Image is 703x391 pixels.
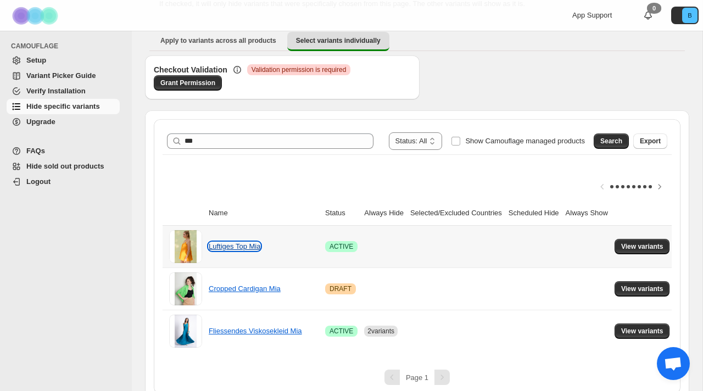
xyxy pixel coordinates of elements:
[657,347,690,380] div: Chat abierto
[647,3,661,14] div: 0
[11,42,124,51] span: CAMOUFLAGE
[688,12,691,19] text: B
[26,147,45,155] span: FAQs
[26,56,46,64] span: Setup
[562,201,611,226] th: Always Show
[7,159,120,174] a: Hide sold out products
[621,327,663,336] span: View variants
[209,242,260,250] a: Luftiges Top Mia
[7,174,120,189] a: Logout
[287,32,389,51] button: Select variants individually
[643,10,654,21] a: 0
[154,75,222,91] a: Grant Permission
[407,201,505,226] th: Selected/Excluded Countries
[367,327,394,335] span: 2 variants
[406,373,428,382] span: Page 1
[152,32,285,49] button: Apply to variants across all products
[7,143,120,159] a: FAQs
[26,87,86,95] span: Verify Installation
[26,162,104,170] span: Hide sold out products
[330,284,351,293] span: DRAFT
[600,137,622,146] span: Search
[652,179,667,194] button: Scroll table right one column
[26,177,51,186] span: Logout
[615,323,670,339] button: View variants
[9,1,64,31] img: Camouflage
[26,102,100,110] span: Hide specific variants
[322,201,361,226] th: Status
[26,71,96,80] span: Variant Picker Guide
[7,99,120,114] a: Hide specific variants
[671,7,699,24] button: Avatar with initials B
[205,201,322,226] th: Name
[160,79,215,87] span: Grant Permission
[7,114,120,130] a: Upgrade
[682,8,698,23] span: Avatar with initials B
[621,284,663,293] span: View variants
[640,137,661,146] span: Export
[160,36,276,45] span: Apply to variants across all products
[615,239,670,254] button: View variants
[572,11,612,19] span: App Support
[633,133,667,149] button: Export
[7,68,120,83] a: Variant Picker Guide
[330,327,353,336] span: ACTIVE
[209,284,281,293] a: Cropped Cardigan Mia
[594,133,629,149] button: Search
[252,65,347,74] span: Validation permission is required
[330,242,353,251] span: ACTIVE
[505,201,562,226] th: Scheduled Hide
[615,281,670,297] button: View variants
[26,118,55,126] span: Upgrade
[209,327,302,335] a: Fliessendes Viskosekleid Mia
[163,370,672,385] nav: Pagination
[7,53,120,68] a: Setup
[465,137,585,145] span: Show Camouflage managed products
[361,201,407,226] th: Always Hide
[621,242,663,251] span: View variants
[7,83,120,99] a: Verify Installation
[296,36,381,45] span: Select variants individually
[154,64,227,75] h3: Checkout Validation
